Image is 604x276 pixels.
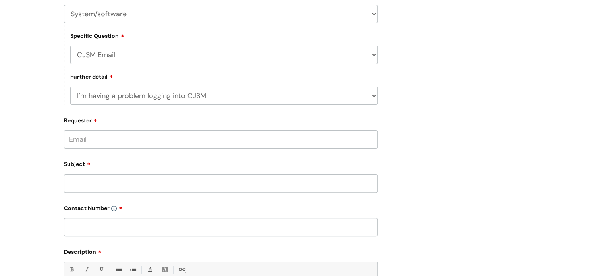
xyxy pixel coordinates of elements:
[96,264,106,274] a: Underline(Ctrl-U)
[160,264,170,274] a: Back Color
[70,72,113,80] label: Further detail
[64,130,378,149] input: Email
[113,264,123,274] a: • Unordered List (Ctrl-Shift-7)
[64,158,378,168] label: Subject
[70,31,124,39] label: Specific Question
[64,114,378,124] label: Requester
[111,206,117,211] img: info-icon.svg
[64,246,378,255] label: Description
[145,264,155,274] a: Font Color
[128,264,138,274] a: 1. Ordered List (Ctrl-Shift-8)
[177,264,187,274] a: Link
[81,264,91,274] a: Italic (Ctrl-I)
[67,264,77,274] a: Bold (Ctrl-B)
[64,202,378,212] label: Contact Number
